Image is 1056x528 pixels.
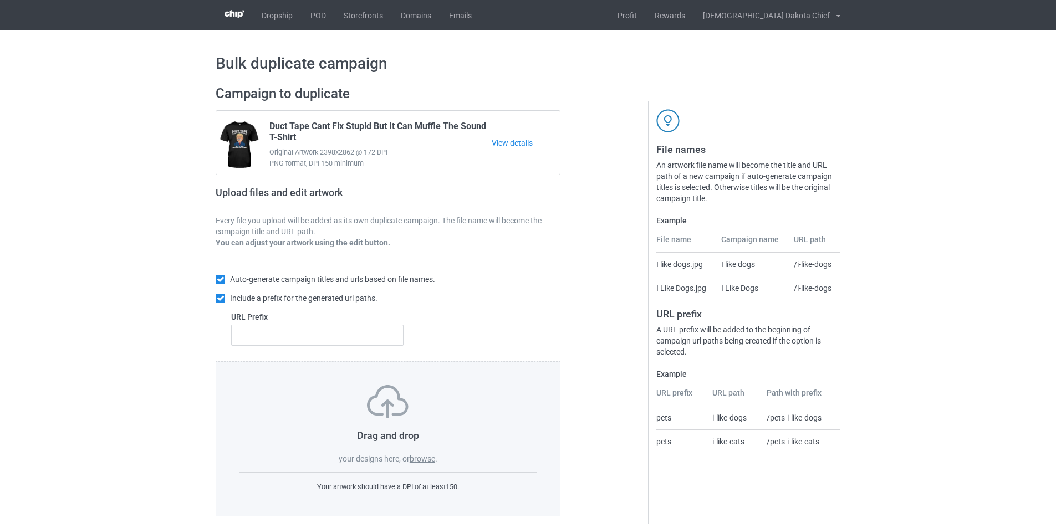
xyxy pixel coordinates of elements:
[410,454,435,463] label: browse
[216,238,390,247] b: You can adjust your artwork using the edit button.
[788,253,840,276] td: /i-like-dogs
[715,253,788,276] td: I like dogs
[656,234,715,253] th: File name
[656,387,706,406] th: URL prefix
[216,187,422,207] h2: Upload files and edit artwork
[269,121,492,147] span: Duct Tape Cant Fix Stupid But It Can Muffle The Sound T-Shirt
[656,324,840,357] div: A URL prefix will be added to the beginning of campaign url paths being created if the option is ...
[761,429,840,453] td: /pets-i-like-cats
[761,387,840,406] th: Path with prefix
[706,387,761,406] th: URL path
[656,253,715,276] td: I like dogs.jpg
[656,276,715,300] td: I Like Dogs.jpg
[492,137,560,148] a: View details
[715,234,788,253] th: Campaign name
[656,160,840,204] div: An artwork file name will become the title and URL path of a new campaign if auto-generate campai...
[656,429,706,453] td: pets
[788,234,840,253] th: URL path
[339,454,410,463] span: your designs here, or
[656,307,840,320] h3: URL prefix
[715,276,788,300] td: I Like Dogs
[216,215,560,237] p: Every file you upload will be added as its own duplicate campaign. The file name will become the ...
[656,215,840,226] label: Example
[230,294,377,303] span: Include a prefix for the generated url paths.
[706,429,761,453] td: i-like-cats
[216,85,560,102] h2: Campaign to duplicate
[435,454,437,463] span: .
[656,406,706,429] td: pets
[694,2,830,29] div: [DEMOGRAPHIC_DATA] Dakota Chief
[225,10,244,18] img: 3d383065fc803cdd16c62507c020ddf8.png
[761,406,840,429] td: /pets-i-like-dogs
[656,143,840,156] h3: File names
[269,158,492,169] span: PNG format, DPI 150 minimum
[216,54,840,74] h1: Bulk duplicate campaign
[231,311,404,322] label: URL Prefix
[269,147,492,158] span: Original Artwork 2398x2862 @ 172 DPI
[239,429,537,442] h3: Drag and drop
[706,406,761,429] td: i-like-dogs
[656,368,840,380] label: Example
[788,276,840,300] td: /i-like-dogs
[230,275,435,284] span: Auto-generate campaign titles and urls based on file names.
[367,385,409,418] img: svg+xml;base64,PD94bWwgdmVyc2lvbj0iMS4wIiBlbmNvZGluZz0iVVRGLTgiPz4KPHN2ZyB3aWR0aD0iNzVweCIgaGVpZ2...
[317,483,459,491] span: Your artwork should have a DPI of at least 150 .
[656,109,680,132] img: svg+xml;base64,PD94bWwgdmVyc2lvbj0iMS4wIiBlbmNvZGluZz0iVVRGLTgiPz4KPHN2ZyB3aWR0aD0iNDJweCIgaGVpZ2...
